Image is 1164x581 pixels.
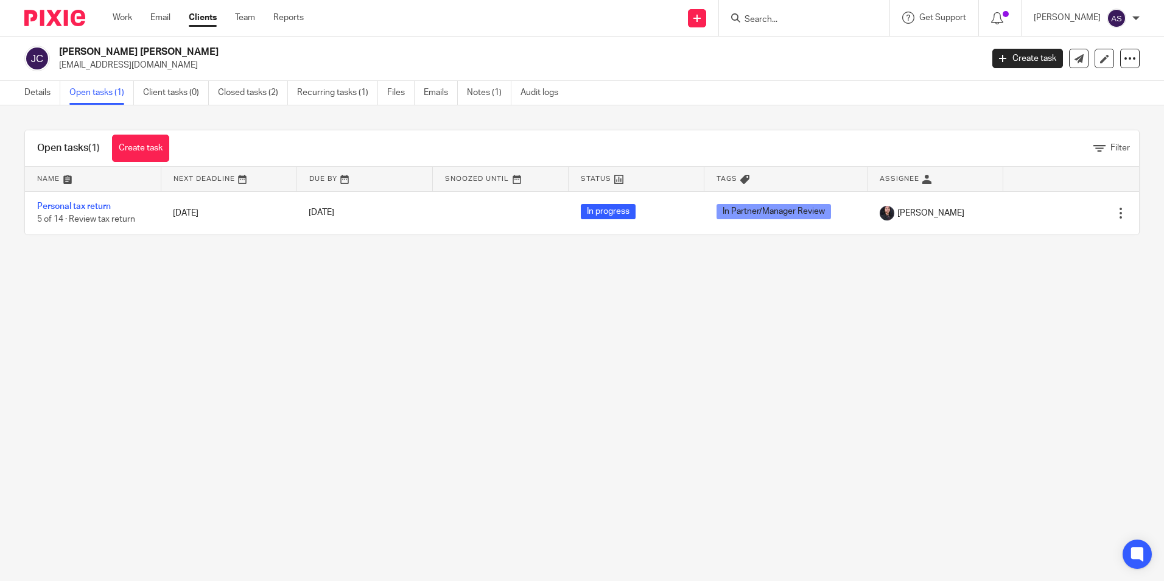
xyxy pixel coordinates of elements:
[161,191,296,234] td: [DATE]
[150,12,170,24] a: Email
[59,46,791,58] h2: [PERSON_NAME] [PERSON_NAME]
[717,204,831,219] span: In Partner/Manager Review
[189,12,217,24] a: Clients
[273,12,304,24] a: Reports
[581,175,611,182] span: Status
[424,81,458,105] a: Emails
[37,215,135,224] span: 5 of 14 · Review tax return
[69,81,134,105] a: Open tasks (1)
[445,175,509,182] span: Snoozed Until
[743,15,853,26] input: Search
[143,81,209,105] a: Client tasks (0)
[88,143,100,153] span: (1)
[387,81,415,105] a: Files
[919,13,966,22] span: Get Support
[521,81,567,105] a: Audit logs
[235,12,255,24] a: Team
[992,49,1063,68] a: Create task
[112,135,169,162] a: Create task
[218,81,288,105] a: Closed tasks (2)
[24,81,60,105] a: Details
[24,46,50,71] img: svg%3E
[897,207,964,219] span: [PERSON_NAME]
[717,175,737,182] span: Tags
[59,59,974,71] p: [EMAIL_ADDRESS][DOMAIN_NAME]
[467,81,511,105] a: Notes (1)
[37,142,100,155] h1: Open tasks
[113,12,132,24] a: Work
[880,206,894,220] img: MicrosoftTeams-image.jfif
[309,209,334,217] span: [DATE]
[581,204,636,219] span: In progress
[297,81,378,105] a: Recurring tasks (1)
[1034,12,1101,24] p: [PERSON_NAME]
[37,202,111,211] a: Personal tax return
[1107,9,1126,28] img: svg%3E
[1110,144,1130,152] span: Filter
[24,10,85,26] img: Pixie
